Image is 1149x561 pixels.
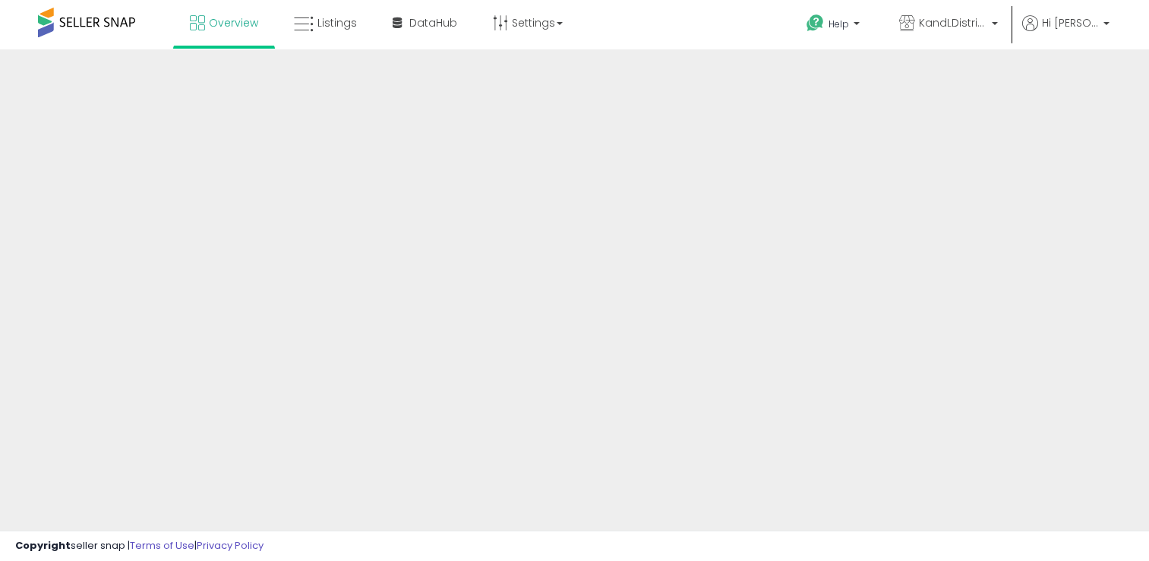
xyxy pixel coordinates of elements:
[409,15,457,30] span: DataHub
[794,2,875,49] a: Help
[15,539,264,553] div: seller snap | |
[919,15,987,30] span: KandLDistribution LLC
[209,15,258,30] span: Overview
[1022,15,1110,49] a: Hi [PERSON_NAME]
[806,14,825,33] i: Get Help
[15,538,71,553] strong: Copyright
[829,17,849,30] span: Help
[1042,15,1099,30] span: Hi [PERSON_NAME]
[130,538,194,553] a: Terms of Use
[197,538,264,553] a: Privacy Policy
[317,15,357,30] span: Listings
